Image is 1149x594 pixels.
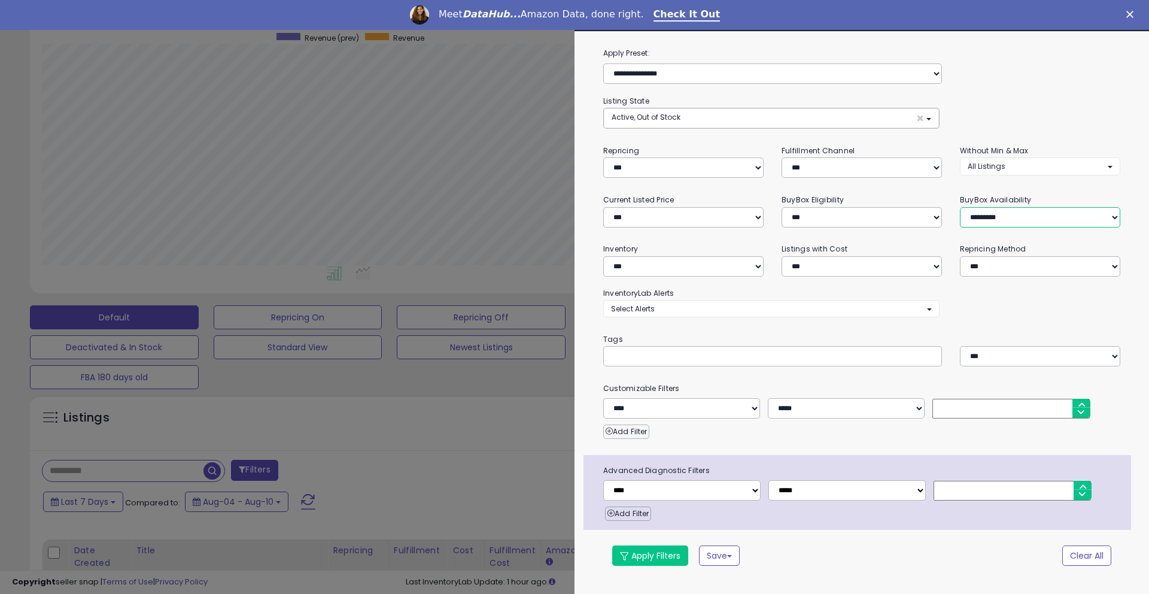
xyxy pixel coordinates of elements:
[611,304,655,314] span: Select Alerts
[594,382,1129,395] small: Customizable Filters
[604,108,939,128] button: Active, Out of Stock ×
[612,545,688,566] button: Apply Filters
[1062,545,1111,566] button: Clear All
[699,545,740,566] button: Save
[782,195,844,205] small: BuyBox Eligibility
[603,425,649,439] button: Add Filter
[782,244,847,254] small: Listings with Cost
[594,333,1129,346] small: Tags
[439,8,644,20] div: Meet Amazon Data, done right.
[603,244,638,254] small: Inventory
[603,288,674,298] small: InventoryLab Alerts
[463,8,521,20] i: DataHub...
[605,507,651,521] button: Add Filter
[603,96,649,106] small: Listing State
[603,300,940,317] button: Select Alerts
[960,157,1120,175] button: All Listings
[782,146,855,156] small: Fulfillment Channel
[594,47,1129,60] label: Apply Preset:
[968,161,1005,171] span: All Listings
[653,8,721,22] a: Check It Out
[603,146,639,156] small: Repricing
[960,244,1026,254] small: Repricing Method
[1126,11,1138,18] div: Close
[960,146,1029,156] small: Without Min & Max
[960,195,1031,205] small: BuyBox Availability
[410,5,429,25] img: Profile image for Georgie
[594,464,1131,477] span: Advanced Diagnostic Filters
[916,112,924,125] span: ×
[612,112,680,122] span: Active, Out of Stock
[603,195,674,205] small: Current Listed Price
